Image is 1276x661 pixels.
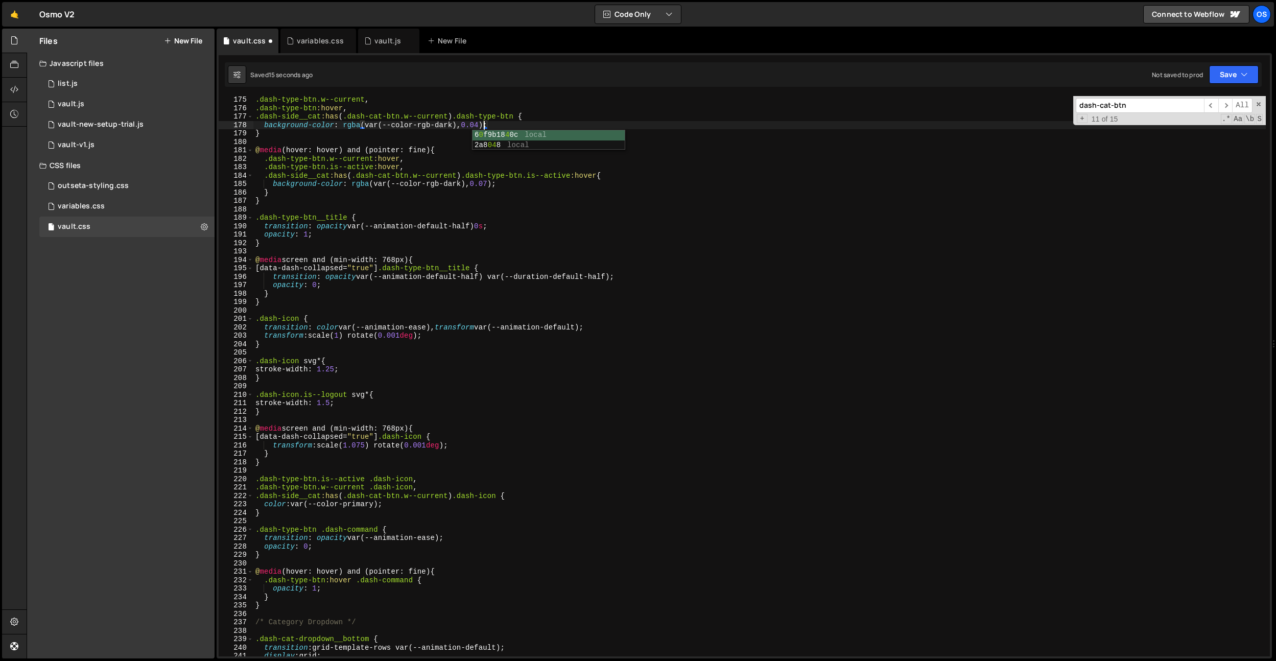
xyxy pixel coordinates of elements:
[219,121,253,130] div: 178
[1088,115,1122,124] span: 11 of 15
[219,298,253,306] div: 199
[1244,114,1255,124] span: Whole Word Search
[219,340,253,349] div: 204
[219,551,253,559] div: 229
[219,424,253,433] div: 214
[219,391,253,399] div: 210
[219,306,253,315] div: 200
[39,176,215,196] div: 16596/45156.css
[219,627,253,635] div: 238
[219,357,253,366] div: 206
[219,96,253,104] div: 175
[595,5,681,23] button: Code Only
[219,256,253,265] div: 194
[1232,98,1253,113] span: Alt-Enter
[219,408,253,416] div: 212
[219,205,253,214] div: 188
[219,584,253,593] div: 233
[1209,65,1259,84] button: Save
[219,146,253,155] div: 181
[219,172,253,180] div: 184
[219,323,253,332] div: 202
[164,37,202,45] button: New File
[219,610,253,619] div: 236
[219,180,253,188] div: 185
[39,196,215,217] div: 16596/45154.css
[39,217,215,237] div: 16596/45153.css
[27,53,215,74] div: Javascript files
[1233,114,1243,124] span: CaseSensitive Search
[219,230,253,239] div: 191
[219,214,253,222] div: 189
[219,197,253,205] div: 187
[2,2,27,27] a: 🤙
[219,281,253,290] div: 197
[219,163,253,172] div: 183
[219,332,253,340] div: 203
[219,568,253,576] div: 231
[219,644,253,652] div: 240
[374,36,401,46] div: vault.js
[219,601,253,610] div: 235
[219,155,253,163] div: 182
[39,114,215,135] div: 16596/45152.js
[219,188,253,197] div: 186
[1204,98,1218,113] span: ​
[58,79,78,88] div: list.js
[219,475,253,484] div: 220
[219,483,253,492] div: 221
[1076,98,1204,113] input: Search for
[219,576,253,585] div: 232
[219,264,253,273] div: 195
[1143,5,1249,23] a: Connect to Webflow
[219,542,253,551] div: 228
[58,100,84,109] div: vault.js
[219,104,253,113] div: 176
[58,120,144,129] div: vault-new-setup-trial.js
[219,416,253,424] div: 213
[219,458,253,467] div: 218
[39,135,215,155] div: 16596/45132.js
[39,8,75,20] div: Osmo V2
[58,181,129,191] div: outseta-styling.css
[219,382,253,391] div: 209
[219,365,253,374] div: 207
[219,593,253,602] div: 234
[219,618,253,627] div: 237
[250,70,313,79] div: Saved
[1221,114,1232,124] span: RegExp Search
[58,140,94,150] div: vault-v1.js
[58,222,90,231] div: vault.css
[219,315,253,323] div: 201
[219,374,253,383] div: 208
[219,500,253,509] div: 223
[219,466,253,475] div: 219
[219,635,253,644] div: 239
[219,526,253,534] div: 226
[27,155,215,176] div: CSS files
[428,36,470,46] div: New File
[39,74,215,94] div: 16596/45151.js
[219,534,253,542] div: 227
[219,129,253,138] div: 179
[219,138,253,147] div: 180
[233,36,266,46] div: vault.css
[219,222,253,231] div: 190
[219,239,253,248] div: 192
[219,559,253,568] div: 230
[58,202,105,211] div: variables.css
[219,247,253,256] div: 193
[297,36,344,46] div: variables.css
[269,70,313,79] div: 15 seconds ago
[219,517,253,526] div: 225
[1218,98,1233,113] span: ​
[219,509,253,517] div: 224
[219,441,253,450] div: 216
[219,273,253,281] div: 196
[219,433,253,441] div: 215
[219,652,253,660] div: 241
[219,450,253,458] div: 217
[219,399,253,408] div: 211
[1253,5,1271,23] div: Os
[1077,114,1088,124] span: Toggle Replace mode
